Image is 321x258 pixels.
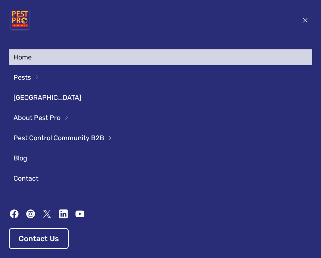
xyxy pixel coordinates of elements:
span: Pests [13,73,31,82]
a: Home [13,52,308,62]
a: [GEOGRAPHIC_DATA] [13,93,308,102]
span: Pest Control Community B2B [13,133,104,143]
a: Blog [13,153,308,163]
a: Contact Us [9,228,69,249]
button: Pests [13,73,40,82]
button: About Pest Pro [13,113,69,123]
img: Pest Pro Rid All [9,9,31,31]
a: Contact [13,173,308,183]
button: Pest Control Community B2B [13,133,113,143]
span: About Pest Pro [13,113,60,123]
